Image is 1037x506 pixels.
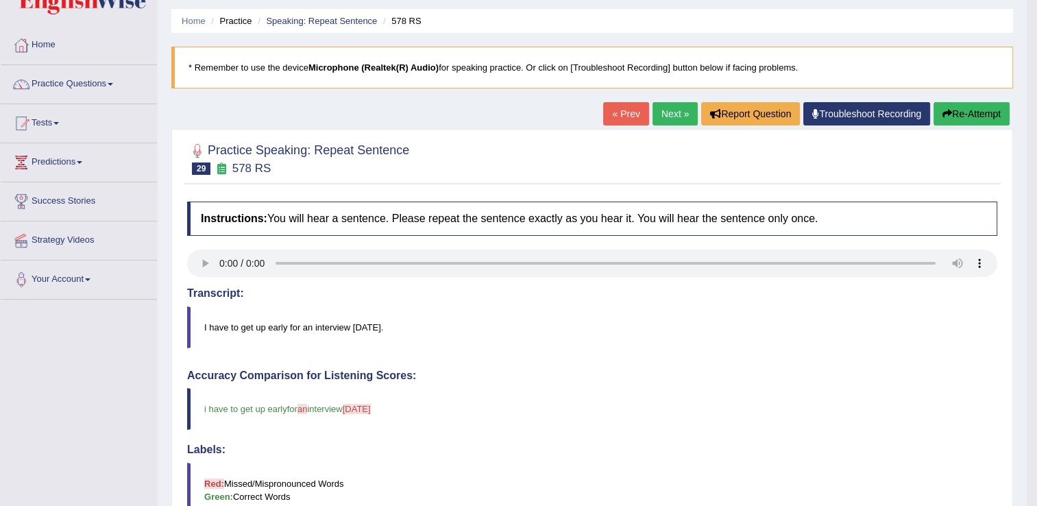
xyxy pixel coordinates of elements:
[187,306,997,348] blockquote: I have to get up early for an interview [DATE].
[1,261,157,295] a: Your Account
[287,404,297,414] span: for
[1,182,157,217] a: Success Stories
[187,370,997,382] h4: Accuracy Comparison for Listening Scores:
[232,162,271,175] small: 578 RS
[214,162,228,176] small: Exam occurring question
[192,162,210,175] span: 29
[204,479,224,489] b: Red:
[1,143,157,178] a: Predictions
[603,102,648,125] a: « Prev
[266,16,377,26] a: Speaking: Repeat Sentence
[701,102,800,125] button: Report Question
[187,444,997,456] h4: Labels:
[803,102,930,125] a: Troubleshoot Recording
[1,104,157,138] a: Tests
[201,213,267,224] b: Instructions:
[204,404,287,414] span: i have to get up early
[934,102,1010,125] button: Re-Attempt
[652,102,698,125] a: Next »
[204,492,233,502] b: Green:
[343,404,371,414] span: [DATE]
[182,16,206,26] a: Home
[187,287,997,300] h4: Transcript:
[307,404,342,414] span: interview
[187,141,409,175] h2: Practice Speaking: Repeat Sentence
[1,221,157,256] a: Strategy Videos
[308,62,439,73] b: Microphone (Realtek(R) Audio)
[208,14,252,27] li: Practice
[1,26,157,60] a: Home
[187,202,997,236] h4: You will hear a sentence. Please repeat the sentence exactly as you hear it. You will hear the se...
[380,14,422,27] li: 578 RS
[1,65,157,99] a: Practice Questions
[171,47,1013,88] blockquote: * Remember to use the device for speaking practice. Or click on [Troubleshoot Recording] button b...
[297,404,307,414] span: an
